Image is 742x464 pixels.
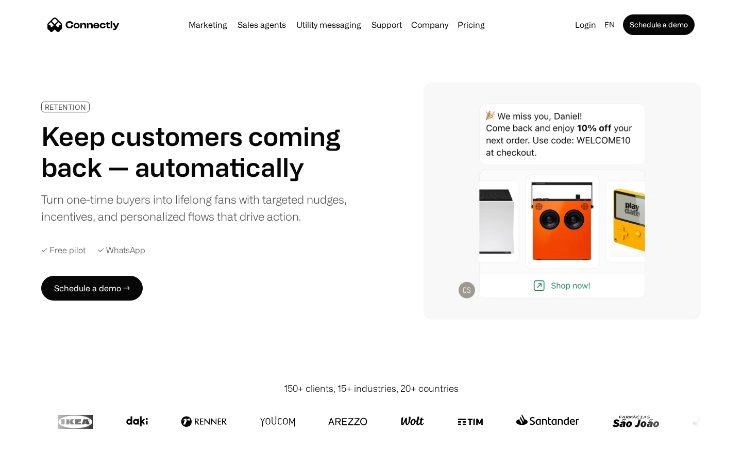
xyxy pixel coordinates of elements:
[41,245,86,255] div: ✓ Free pilot
[284,382,459,395] div: 150+ clients, 15+ industries, 20+ countries
[41,121,355,183] h1: Keep customers coming back — automatically
[10,445,62,460] aside: Language selected: English
[184,21,231,29] a: Marketing
[98,245,145,255] div: ✓ WhatsApp
[571,18,600,32] a: Login
[41,191,355,225] div: Turn one-time buyers into lifelong fans with targeted nudges, incentives, and personalized flows ...
[453,21,489,29] a: Pricing
[41,276,143,301] a: Schedule a demo →
[21,446,62,460] ul: Language list
[623,14,695,35] a: Schedule a demo
[411,18,448,32] div: Company
[45,103,86,111] div: RETENTION
[292,21,365,29] a: Utility messaging
[604,18,615,32] div: en
[367,21,406,29] a: Support
[233,21,290,29] a: Sales agents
